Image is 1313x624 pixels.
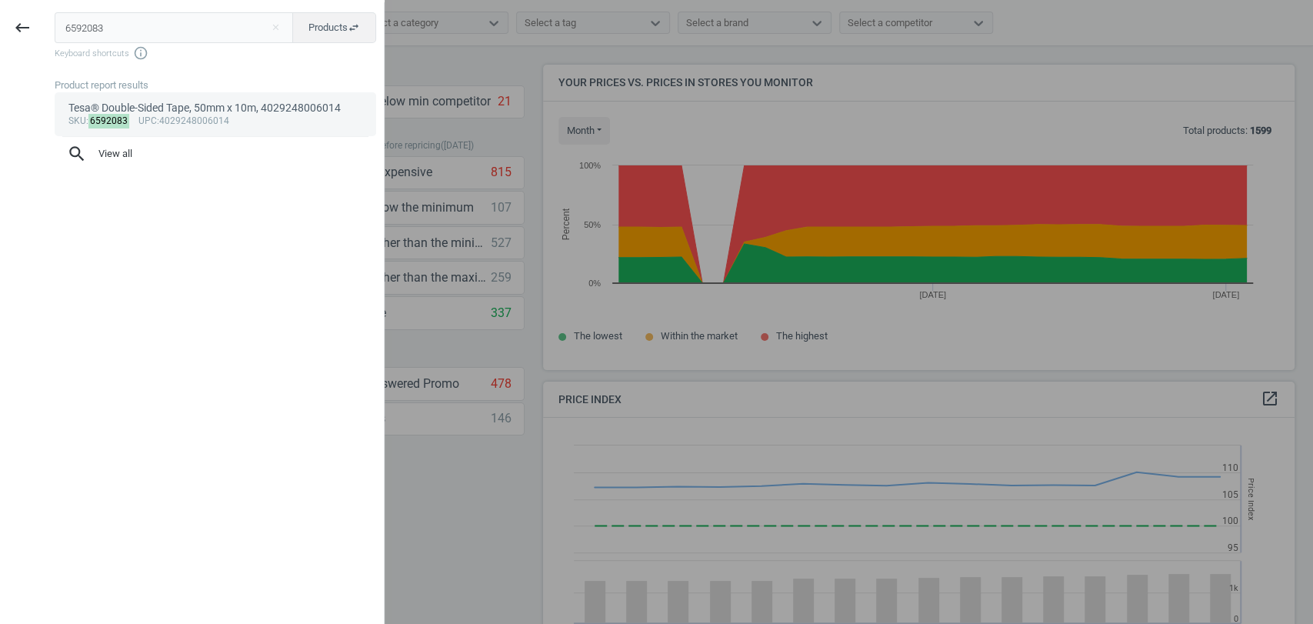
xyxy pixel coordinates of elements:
button: keyboard_backspace [5,10,40,46]
div: Tesa® Double-Sided Tape, 50mm x 10m, 4029248006014 [68,101,363,115]
span: sku [68,115,86,126]
i: swap_horiz [348,22,360,34]
button: Close [264,21,287,35]
input: Enter the SKU or product name [55,12,294,43]
span: View all [67,144,364,164]
i: keyboard_backspace [13,18,32,37]
div: : :4029248006014 [68,115,363,128]
button: Productsswap_horiz [292,12,376,43]
i: search [67,144,87,164]
span: Keyboard shortcuts [55,45,376,61]
span: Products [308,21,360,35]
span: upc [138,115,157,126]
i: info_outline [133,45,148,61]
div: Product report results [55,78,384,92]
button: searchView all [55,137,376,171]
mark: 6592083 [88,114,130,128]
